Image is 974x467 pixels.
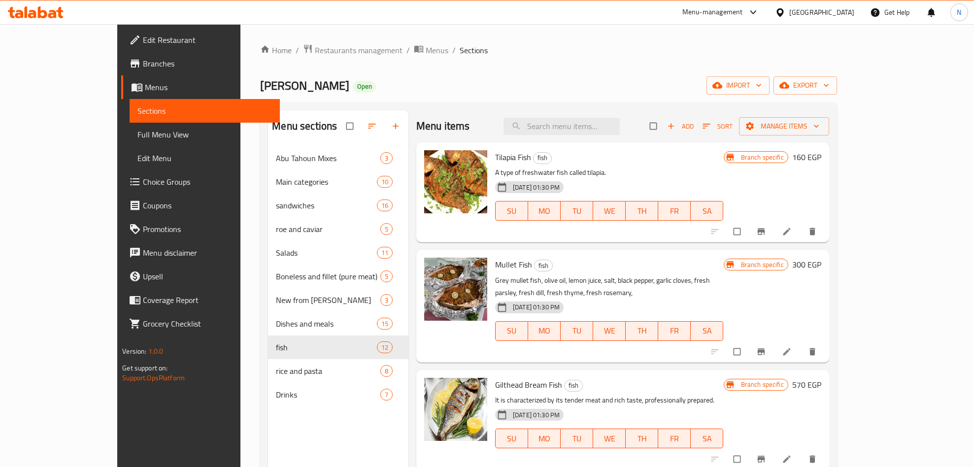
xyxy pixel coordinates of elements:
span: Version: [122,345,146,358]
span: TH [630,324,654,338]
span: Branch specific [737,260,788,269]
span: Drinks [276,389,380,400]
a: Edit menu item [782,454,794,464]
a: Edit menu item [782,227,794,236]
a: Promotions [121,217,280,241]
a: Support.OpsPlatform [122,371,185,384]
span: 16 [377,201,392,210]
span: Menus [145,81,272,93]
button: Sort [700,119,735,134]
span: Sort items [696,119,739,134]
span: Sections [460,44,488,56]
span: 10 [377,177,392,187]
div: rice and pasta8 [268,359,408,383]
span: 5 [381,272,392,281]
img: Gilthead Bream Fish [424,378,487,441]
p: Grey mullet fish, olive oil, lemon juice, salt, black pepper, garlic cloves, fresh parsley, fresh... [495,274,724,299]
span: Mullet Fish [495,257,532,272]
span: 7 [381,390,392,400]
span: Upsell [143,270,272,282]
div: Open [353,81,376,93]
button: FR [658,429,691,448]
a: Coupons [121,194,280,217]
span: sandwiches [276,200,376,211]
span: Select section [644,117,665,135]
button: MO [528,321,561,341]
div: items [380,294,393,306]
h6: 160 EGP [792,150,821,164]
button: Manage items [739,117,829,135]
span: export [781,79,829,92]
span: Promotions [143,223,272,235]
button: Branch-specific-item [750,221,774,242]
button: WE [593,321,626,341]
div: Abu Tahoun Mixes3 [268,146,408,170]
span: Sort sections [361,115,385,137]
span: Main categories [276,176,376,188]
li: / [296,44,299,56]
div: rice and pasta [276,365,380,377]
a: Menu disclaimer [121,241,280,265]
a: Menus [414,44,448,57]
div: Menu-management [682,6,743,18]
span: Coverage Report [143,294,272,306]
div: Abu Tahoun Mixes [276,152,380,164]
div: fish12 [268,335,408,359]
button: TU [561,201,593,221]
div: fish [564,380,583,392]
span: Select to update [728,342,748,361]
span: Choice Groups [143,176,272,188]
span: TU [565,204,589,218]
span: TH [630,204,654,218]
span: TH [630,432,654,446]
button: TU [561,321,593,341]
a: Menus [121,75,280,99]
button: SU [495,201,528,221]
img: Tilapia Fish [424,150,487,213]
div: items [377,341,393,353]
span: Edit Restaurant [143,34,272,46]
span: New from [PERSON_NAME] [276,294,380,306]
div: Dishes and meals15 [268,312,408,335]
span: 15 [377,319,392,329]
div: items [377,247,393,259]
h6: 570 EGP [792,378,821,392]
a: Restaurants management [303,44,403,57]
img: Mullet Fish [424,258,487,321]
span: SA [695,204,719,218]
span: Branches [143,58,272,69]
input: search [504,118,620,135]
a: Upsell [121,265,280,288]
span: Boneless and fillet (pure meat) [276,270,380,282]
span: FR [662,432,687,446]
span: Sections [137,105,272,117]
div: items [380,223,393,235]
span: FR [662,324,687,338]
span: FR [662,204,687,218]
button: WE [593,201,626,221]
button: MO [528,201,561,221]
span: Manage items [747,120,821,133]
span: Add item [665,119,696,134]
a: Grocery Checklist [121,312,280,335]
span: 12 [377,343,392,352]
div: items [380,389,393,400]
p: It is characterized by its tender meat and rich taste, professionally prepared. [495,394,724,406]
a: Edit menu item [782,347,794,357]
span: Grocery Checklist [143,318,272,330]
span: 1.0.0 [148,345,164,358]
span: SA [695,324,719,338]
div: Salads11 [268,241,408,265]
div: New from Abu Tahoun [276,294,380,306]
nav: Menu sections [268,142,408,410]
h2: Menu items [416,119,470,133]
span: Sort [703,121,733,132]
span: 3 [381,154,392,163]
div: Drinks7 [268,383,408,406]
span: WE [597,204,622,218]
span: import [714,79,762,92]
span: MO [532,324,557,338]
